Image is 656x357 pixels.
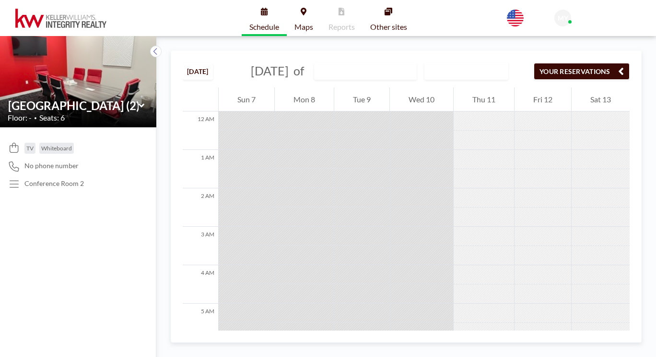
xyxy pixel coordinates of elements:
span: TV [26,145,34,152]
span: Other sites [370,23,407,31]
input: Lexington Room (2) [315,63,407,79]
span: Reports [328,23,355,31]
div: Wed 10 [390,87,453,111]
img: organization-logo [15,9,106,28]
span: WEEKLY VIEW [427,65,481,77]
span: of [293,63,304,78]
div: Tue 9 [334,87,389,111]
div: 1 AM [183,150,218,188]
p: Conference Room 2 [24,179,84,188]
input: Search for option [482,65,492,77]
div: 2 AM [183,188,218,227]
span: Seats: 6 [39,113,65,123]
button: [DATE] [183,63,213,80]
span: Schedule [249,23,279,31]
div: Fri 12 [515,87,571,111]
div: Sun 7 [219,87,274,111]
input: Lexington Room (2) [8,98,139,112]
span: Maps [294,23,313,31]
div: Sat 13 [572,87,630,111]
span: Floor: - [8,113,32,123]
span: • [34,115,37,121]
span: [PERSON_NAME] [575,14,629,23]
span: MY [558,14,568,23]
div: 5 AM [183,304,218,342]
div: Mon 8 [275,87,334,111]
button: YOUR RESERVATIONS [534,63,630,80]
span: Whiteboard [41,145,72,152]
span: [DATE] [251,63,289,78]
span: No phone number [24,161,79,170]
div: 12 AM [183,111,218,150]
div: 4 AM [183,265,218,304]
div: 3 AM [183,227,218,265]
div: Search for option [425,63,508,79]
div: Thu 11 [454,87,514,111]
